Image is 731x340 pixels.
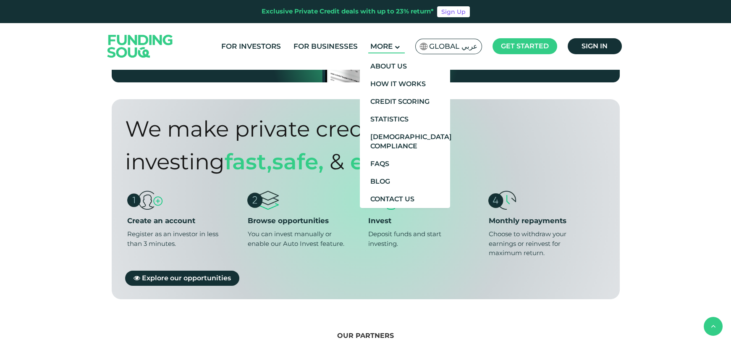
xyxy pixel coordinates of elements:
[420,43,427,50] img: SA Flag
[360,111,450,128] a: Statistics
[370,42,393,50] span: More
[582,42,608,50] span: Sign in
[350,148,401,175] span: Easy
[360,128,450,155] a: [DEMOGRAPHIC_DATA] Compliance
[272,148,324,175] span: safe,
[360,75,450,93] a: How It Works
[99,25,181,67] img: Logo
[127,216,243,225] div: Create an account
[360,58,450,75] a: About Us
[247,191,279,210] img: browse-opportunities
[262,7,434,16] div: Exclusive Private Credit deals with up to 23% return*
[488,216,604,225] div: Monthly repayments
[127,191,163,210] img: create-account
[368,216,483,225] div: Invest
[360,155,450,173] a: FAQs
[488,191,516,210] img: monthly-repayments
[429,42,477,51] span: Global عربي
[225,148,272,175] span: Fast,
[501,42,549,50] span: Get started
[247,216,363,225] div: Browse opportunities
[142,274,231,282] span: Explore our opportunities
[291,40,360,53] a: For Businesses
[368,191,398,210] img: invest-money
[704,317,723,336] button: back
[437,6,470,17] a: Sign Up
[488,229,587,258] div: Choose to withdraw your earnings or reinvest for maximum return.
[125,113,558,178] div: We make private credit investing
[127,229,225,248] div: Register as an investor in less than 3 minutes.
[330,148,344,175] span: &
[360,93,450,111] a: Credit Scoring
[368,229,466,248] div: Deposit funds and start investing.
[219,40,283,53] a: For Investors
[568,38,622,54] a: Sign in
[125,270,239,285] a: Explore our opportunities
[360,190,450,208] a: Contact Us
[337,332,394,340] span: Our Partners
[360,173,450,190] a: Blog
[247,229,346,248] div: You can invest manually or enable our Auto Invest feature.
